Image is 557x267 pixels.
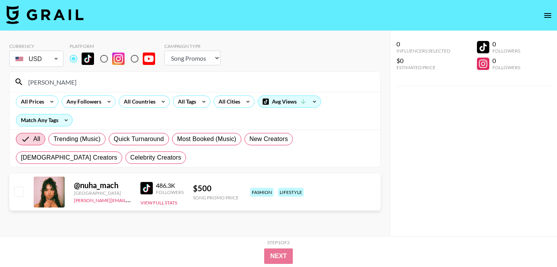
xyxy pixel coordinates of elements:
a: [PERSON_NAME][EMAIL_ADDRESS][DOMAIN_NAME] [74,196,188,203]
button: Next [264,248,293,264]
div: USD [11,52,62,66]
span: New Creators [249,134,288,144]
span: [DEMOGRAPHIC_DATA] Creators [21,153,117,162]
div: fashion [250,188,273,197]
div: Estimated Price [396,65,450,70]
img: Instagram [112,53,125,65]
div: Match Any Tags [16,114,72,126]
div: All Tags [173,96,198,107]
span: Trending (Music) [53,134,101,144]
img: TikTok [140,182,153,194]
div: [GEOGRAPHIC_DATA] [74,190,131,196]
span: Most Booked (Music) [177,134,236,144]
div: Influencers Selected [396,48,450,54]
span: Celebrity Creators [130,153,181,162]
div: Step 1 of 2 [267,240,290,245]
div: Currency [9,43,63,49]
div: Avg Views [258,96,321,107]
div: All Prices [16,96,46,107]
div: All Countries [119,96,157,107]
span: Quick Turnaround [114,134,164,144]
div: Campaign Type [164,43,220,49]
div: Followers [492,48,520,54]
div: Platform [70,43,161,49]
div: All Cities [214,96,242,107]
div: 0 [396,40,450,48]
input: Search by User Name [24,76,376,88]
div: 486.3K [156,182,184,189]
button: open drawer [540,8,555,23]
div: $ 500 [193,184,239,193]
button: View Full Stats [140,200,177,206]
div: Any Followers [62,96,103,107]
div: lifestyle [278,188,304,197]
div: $0 [396,57,450,65]
div: Followers [156,189,184,195]
div: 0 [492,57,520,65]
span: All [33,134,40,144]
img: Grail Talent [6,5,84,24]
div: Song Promo Price [193,195,239,201]
img: TikTok [82,53,94,65]
div: @ nuha_mach [74,180,131,190]
img: YouTube [143,53,155,65]
div: Followers [492,65,520,70]
div: 0 [492,40,520,48]
iframe: Drift Widget Chat Controller [518,228,548,258]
